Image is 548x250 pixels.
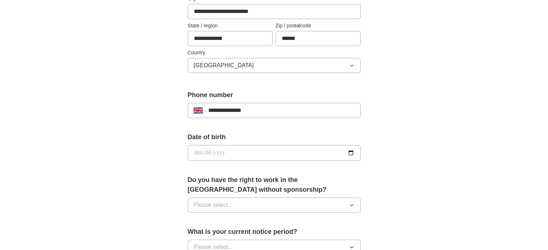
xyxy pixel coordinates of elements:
[276,22,361,29] label: Zip / postalcode
[188,132,361,142] label: Date of birth
[188,90,361,100] label: Phone number
[194,201,233,209] span: Please select...
[188,197,361,213] button: Please select...
[188,227,361,237] label: What is your current notice period?
[194,61,254,70] span: [GEOGRAPHIC_DATA]
[188,49,361,56] label: Country
[188,58,361,73] button: [GEOGRAPHIC_DATA]
[188,175,361,195] label: Do you have the right to work in the [GEOGRAPHIC_DATA] without sponsorship?
[188,22,273,29] label: State / region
